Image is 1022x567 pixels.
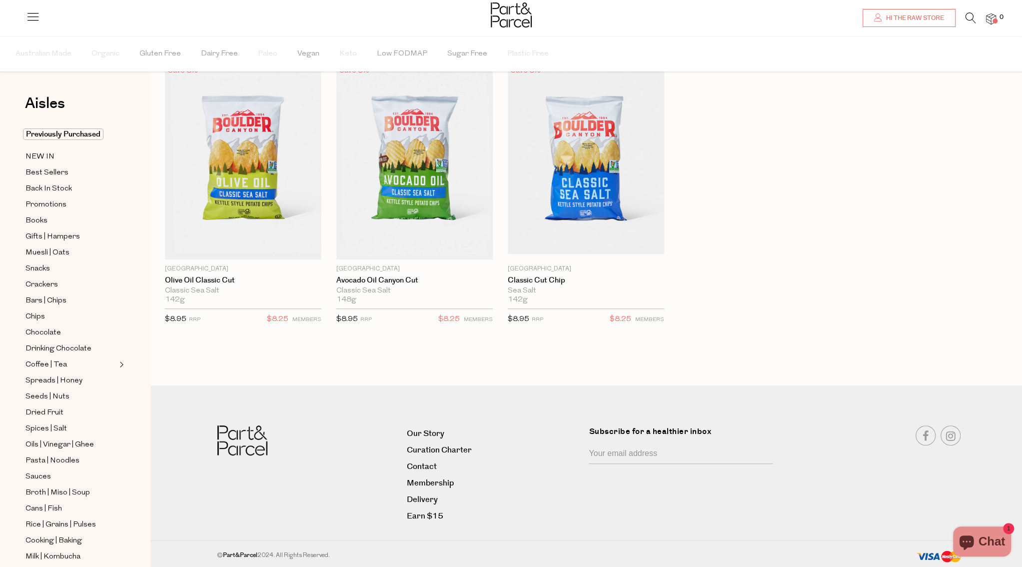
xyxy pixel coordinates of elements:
a: Oils | Vinegar | Ghee [25,438,116,451]
span: $8.95 [508,315,529,323]
div: Classic Sea Salt [336,286,493,295]
span: Organic [91,36,119,71]
span: Cans | Fish [25,503,62,515]
a: Broth | Miso | Soup [25,486,116,499]
a: Spices | Salt [25,422,116,435]
inbox-online-store-chat: Shopify online store chat [950,526,1014,559]
span: Broth | Miso | Soup [25,487,90,499]
span: 148g [336,295,356,304]
span: Gifts | Hampers [25,231,80,243]
span: Muesli | Oats [25,247,69,259]
span: $8.95 [336,315,358,323]
a: Seeds | Nuts [25,390,116,403]
a: Aisles [25,96,65,121]
a: Our Story [407,427,581,440]
span: Seeds | Nuts [25,391,69,403]
a: Muesli | Oats [25,246,116,259]
a: 0 [986,13,996,24]
span: $8.25 [438,313,460,326]
img: Classic Cut Chip [508,69,664,254]
a: Delivery [407,493,581,506]
a: Milk | Kombucha [25,550,116,563]
label: Subscribe for a healthier inbox [589,425,778,445]
a: Drinking Chocolate [25,342,116,355]
img: Part&Parcel [491,2,532,27]
span: Promotions [25,199,66,211]
a: Snacks [25,262,116,275]
span: Low FODMAP [377,36,427,71]
small: RRP [360,317,372,322]
span: Australian Made [15,36,71,71]
img: Olive Oil Classic Cut [165,64,321,259]
span: $8.25 [267,313,288,326]
span: Back In Stock [25,183,72,195]
span: 142g [165,295,185,304]
a: Cans | Fish [25,502,116,515]
span: Cooking | Baking [25,535,82,547]
span: NEW IN [25,151,54,163]
a: Best Sellers [25,166,116,179]
span: Aisles [25,92,65,114]
a: Rice | Grains | Pulses [25,518,116,531]
input: Your email address [589,445,772,464]
b: Part&Parcel [223,551,257,559]
p: [GEOGRAPHIC_DATA] [336,264,493,273]
div: Sea Salt [508,286,664,295]
small: MEMBERS [292,317,321,322]
span: Best Sellers [25,167,68,179]
span: Books [25,215,47,227]
span: Bars | Chips [25,295,66,307]
span: Dried Fruit [25,407,63,419]
a: Avocado Oil Canyon Cut [336,276,493,285]
span: Plastic Free [507,36,549,71]
span: Previously Purchased [23,128,103,140]
a: Cooking | Baking [25,534,116,547]
a: Previously Purchased [25,128,116,140]
a: Spreads | Honey [25,374,116,387]
span: Paleo [258,36,277,71]
span: Chips [25,311,45,323]
span: Drinking Chocolate [25,343,91,355]
p: [GEOGRAPHIC_DATA] [508,264,664,273]
span: Spices | Salt [25,423,67,435]
small: MEMBERS [635,317,664,322]
span: Dairy Free [201,36,238,71]
a: Crackers [25,278,116,291]
a: Olive Oil Classic Cut [165,276,321,285]
a: Bars | Chips [25,294,116,307]
span: $8.95 [165,315,186,323]
span: Crackers [25,279,58,291]
button: Expand/Collapse Coffee | Tea [117,358,124,370]
a: Dried Fruit [25,406,116,419]
span: Coffee | Tea [25,359,67,371]
a: Curation Charter [407,443,581,457]
div: © 2024. All Rights Reserved. [217,550,795,560]
a: Classic Cut Chip [508,276,664,285]
small: RRP [532,317,543,322]
span: Spreads | Honey [25,375,82,387]
a: Hi the raw store [863,9,956,27]
div: Classic Sea Salt [165,286,321,295]
span: 142g [508,295,528,304]
p: [GEOGRAPHIC_DATA] [165,264,321,273]
span: Snacks [25,263,50,275]
a: Back In Stock [25,182,116,195]
img: payment-methods.png [917,550,962,563]
a: Books [25,214,116,227]
span: Chocolate [25,327,61,339]
a: Promotions [25,198,116,211]
small: MEMBERS [464,317,493,322]
a: Earn $15 [407,509,581,523]
span: Hi the raw store [884,14,944,22]
a: Pasta | Noodles [25,454,116,467]
span: 0 [997,13,1006,22]
span: Rice | Grains | Pulses [25,519,96,531]
a: Contact [407,460,581,473]
small: RRP [189,317,200,322]
span: Sauces [25,471,51,483]
a: Chips [25,310,116,323]
span: Vegan [297,36,319,71]
a: Chocolate [25,326,116,339]
a: Coffee | Tea [25,358,116,371]
a: NEW IN [25,150,116,163]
